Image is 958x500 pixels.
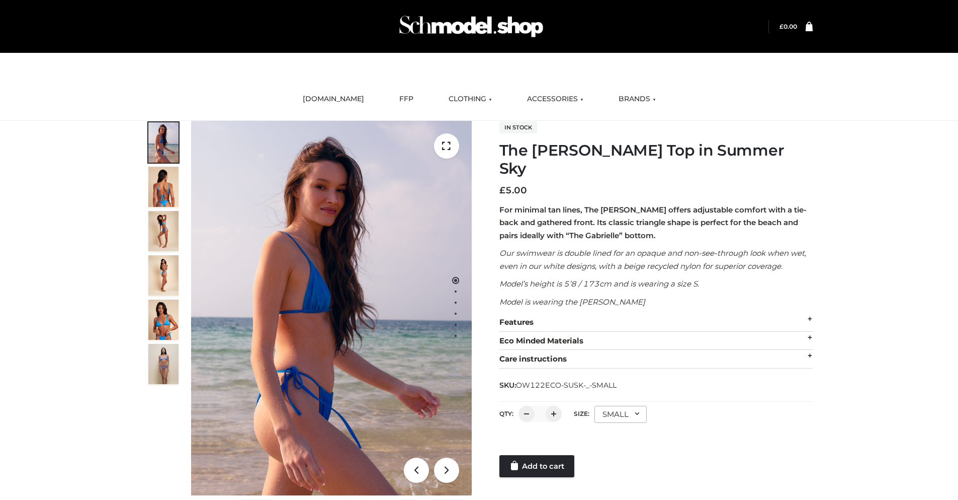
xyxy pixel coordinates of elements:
[779,23,797,30] a: £0.00
[191,121,472,495] img: 1.Alex-top_SS-1_4464b1e7-c2c9-4e4b-a62c-58381cd673c0 (1)
[499,332,813,350] div: Eco Minded Materials
[499,410,513,417] label: QTY:
[574,410,589,417] label: Size:
[148,167,179,207] img: 5.Alex-top_CN-1-1_1-1.jpg
[148,300,179,340] img: 2.Alex-top_CN-1-1-2.jpg
[148,122,179,163] img: 1.Alex-top_SS-1_4464b1e7-c2c9-4e4b-a62c-58381cd673c0-1.jpg
[441,88,499,110] a: CLOTHING
[499,379,618,391] span: SKU:
[516,381,617,390] span: OW122ECO-SUSK-_-SMALL
[779,23,783,30] span: £
[148,344,179,384] img: SSVC.jpg
[148,211,179,251] img: 4.Alex-top_CN-1-1-2.jpg
[396,7,547,46] img: Schmodel Admin 964
[499,297,645,307] em: Model is wearing the [PERSON_NAME]
[392,88,421,110] a: FFP
[499,185,527,196] bdi: 5.00
[594,406,647,423] div: SMALL
[148,255,179,296] img: 3.Alex-top_CN-1-1-2.jpg
[499,455,574,477] a: Add to cart
[295,88,372,110] a: [DOMAIN_NAME]
[611,88,663,110] a: BRANDS
[519,88,591,110] a: ACCESSORIES
[499,141,813,178] h1: The [PERSON_NAME] Top in Summer Sky
[499,350,813,369] div: Care instructions
[499,121,537,133] span: In stock
[499,248,806,271] em: Our swimwear is double lined for an opaque and non-see-through look when wet, even in our white d...
[499,185,505,196] span: £
[779,23,797,30] bdi: 0.00
[499,205,807,240] strong: For minimal tan lines, The [PERSON_NAME] offers adjustable comfort with a tie-back and gathered f...
[499,313,813,332] div: Features
[499,279,699,289] em: Model’s height is 5’8 / 173cm and is wearing a size S.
